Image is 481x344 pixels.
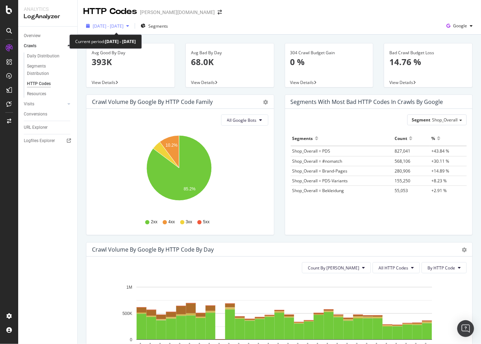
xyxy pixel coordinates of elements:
[27,80,51,87] div: HTTP Codes
[24,100,65,108] a: Visits
[389,56,467,68] p: 14.76 %
[24,137,72,145] a: Logfiles Explorer
[292,158,342,164] span: Shop_Overall = #nomatch
[24,42,65,50] a: Crawls
[431,168,449,174] span: +14.89 %
[373,262,420,273] button: All HTTP Codes
[24,32,41,40] div: Overview
[27,63,66,77] div: Segments Distribution
[218,10,222,15] div: arrow-right-arrow-left
[379,265,408,271] span: All HTTP Codes
[24,111,72,118] a: Conversions
[227,117,257,123] span: All Google Bots
[93,23,123,29] span: [DATE] - [DATE]
[148,23,168,29] span: Segments
[292,178,348,184] span: Shop_Overall = PDS-Variants
[92,246,214,253] div: Crawl Volume by google by HTTP Code by Day
[431,178,447,184] span: +8.23 %
[431,158,449,164] span: +30.11 %
[462,247,467,252] div: gear
[457,320,474,337] div: Open Intercom Messenger
[191,56,269,68] p: 68.0K
[92,79,115,85] span: View Details
[27,52,72,60] a: Daily Distribution
[27,63,72,77] a: Segments Distribution
[186,219,192,225] span: 3xx
[24,124,72,131] a: URL Explorer
[308,265,359,271] span: Count By Day
[24,13,72,21] div: LogAnalyzer
[27,52,59,60] div: Daily Distribution
[290,50,368,56] div: 304 Crawl Budget Gain
[292,188,344,194] span: Shop_Overall = Bekleidung
[92,98,213,105] div: Crawl Volume by google by HTTP Code Family
[130,337,132,342] text: 0
[389,50,467,56] div: Bad Crawl Budget Loss
[92,56,169,68] p: 393K
[431,188,447,194] span: +2.91 %
[122,311,132,316] text: 500K
[184,187,196,191] text: 85.2%
[83,6,137,17] div: HTTP Codes
[290,79,314,85] span: View Details
[24,137,55,145] div: Logfiles Explorer
[389,79,413,85] span: View Details
[168,219,175,225] span: 4xx
[191,50,269,56] div: Avg Bad By Day
[444,20,475,31] button: Google
[291,98,443,105] div: Segments with most bad HTTP codes in Crawls by google
[292,148,331,154] span: Shop_Overall = PDS
[27,90,72,98] a: Resources
[27,90,46,98] div: Resources
[24,100,34,108] div: Visits
[92,131,266,212] svg: A chart.
[165,143,177,148] text: 10.2%
[395,133,407,144] div: Count
[138,20,171,31] button: Segments
[105,38,136,44] b: [DATE] - [DATE]
[422,262,467,273] button: By HTTP Code
[431,148,449,154] span: +43.84 %
[140,9,215,16] div: [PERSON_NAME][DOMAIN_NAME]
[412,117,430,123] span: Segment
[395,148,410,154] span: 827,041
[24,124,48,131] div: URL Explorer
[292,133,313,144] div: Segments
[24,42,36,50] div: Crawls
[151,219,157,225] span: 2xx
[24,32,72,40] a: Overview
[126,285,132,290] text: 1M
[395,178,410,184] span: 155,250
[24,111,47,118] div: Conversions
[395,188,408,194] span: 55,053
[395,158,410,164] span: 568,106
[292,168,348,174] span: Shop_Overall = Brand-Pages
[24,6,72,13] div: Analytics
[427,265,455,271] span: By HTTP Code
[263,100,268,105] div: gear
[290,56,368,68] p: 0 %
[203,219,210,225] span: 5xx
[83,20,132,31] button: [DATE] - [DATE]
[92,50,169,56] div: Avg Good By Day
[75,37,136,45] div: Current period:
[221,114,268,126] button: All Google Bots
[27,80,72,87] a: HTTP Codes
[453,23,467,29] span: Google
[395,168,410,174] span: 280,906
[302,262,371,273] button: Count By [PERSON_NAME]
[432,117,458,123] span: Shop_Overall
[431,133,435,144] div: %
[191,79,215,85] span: View Details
